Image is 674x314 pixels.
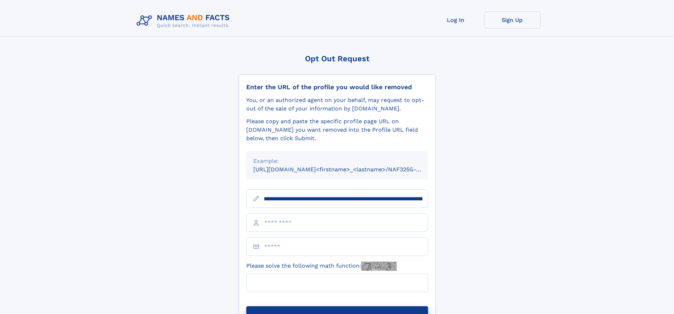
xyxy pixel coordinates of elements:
[246,262,397,271] label: Please solve the following math function:
[427,11,484,29] a: Log In
[134,11,236,30] img: Logo Names and Facts
[246,83,428,91] div: Enter the URL of the profile you would like removed
[253,166,442,173] small: [URL][DOMAIN_NAME]<firstname>_<lastname>/NAF325G-xxxxxxxx
[246,96,428,113] div: You, or an authorized agent on your behalf, may request to opt-out of the sale of your informatio...
[253,157,421,165] div: Example:
[239,54,436,63] div: Opt Out Request
[246,117,428,143] div: Please copy and paste the specific profile page URL on [DOMAIN_NAME] you want removed into the Pr...
[484,11,541,29] a: Sign Up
